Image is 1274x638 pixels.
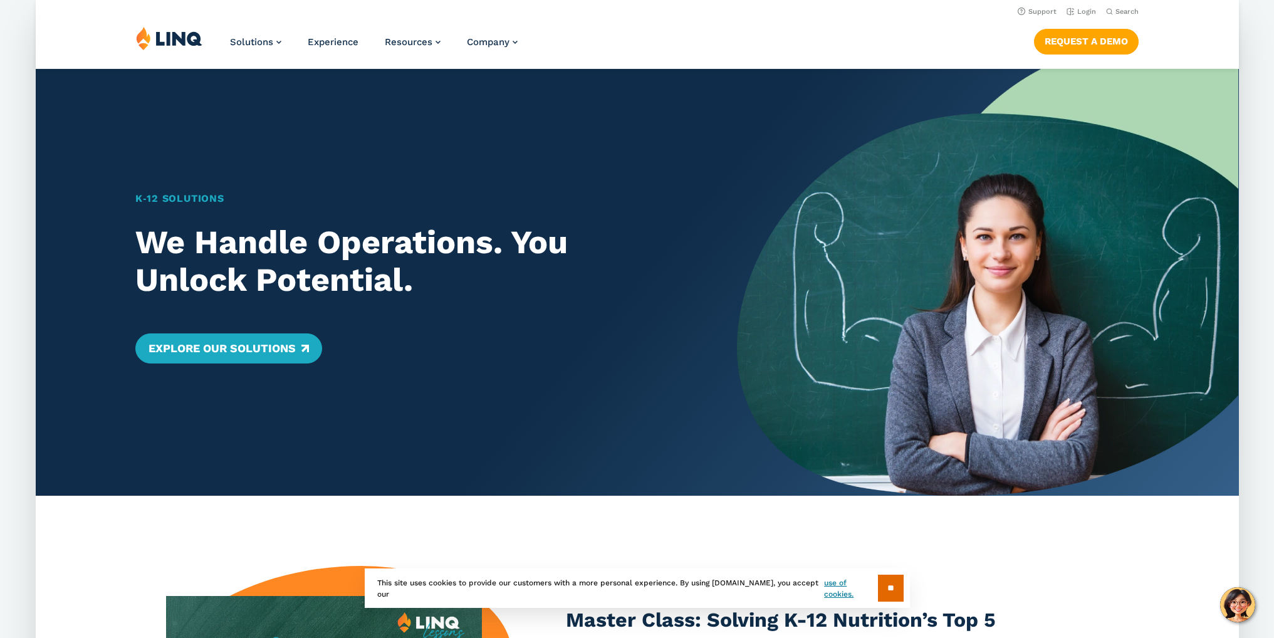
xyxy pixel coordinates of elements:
[1220,587,1255,622] button: Hello, have a question? Let’s chat.
[135,224,688,299] h2: We Handle Operations. You Unlock Potential.
[467,36,518,48] a: Company
[467,36,509,48] span: Company
[230,36,273,48] span: Solutions
[230,26,518,68] nav: Primary Navigation
[1033,26,1138,54] nav: Button Navigation
[1017,8,1056,16] a: Support
[135,333,321,363] a: Explore Our Solutions
[365,568,910,608] div: This site uses cookies to provide our customers with a more personal experience. By using [DOMAIN...
[308,36,358,48] a: Experience
[136,26,202,50] img: LINQ | K‑12 Software
[1115,8,1138,16] span: Search
[1033,29,1138,54] a: Request a Demo
[385,36,441,48] a: Resources
[135,191,688,206] h1: K‑12 Solutions
[1066,8,1095,16] a: Login
[36,4,1239,18] nav: Utility Navigation
[230,36,281,48] a: Solutions
[737,69,1238,496] img: Home Banner
[824,577,877,600] a: use of cookies.
[385,36,432,48] span: Resources
[1105,7,1138,16] button: Open Search Bar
